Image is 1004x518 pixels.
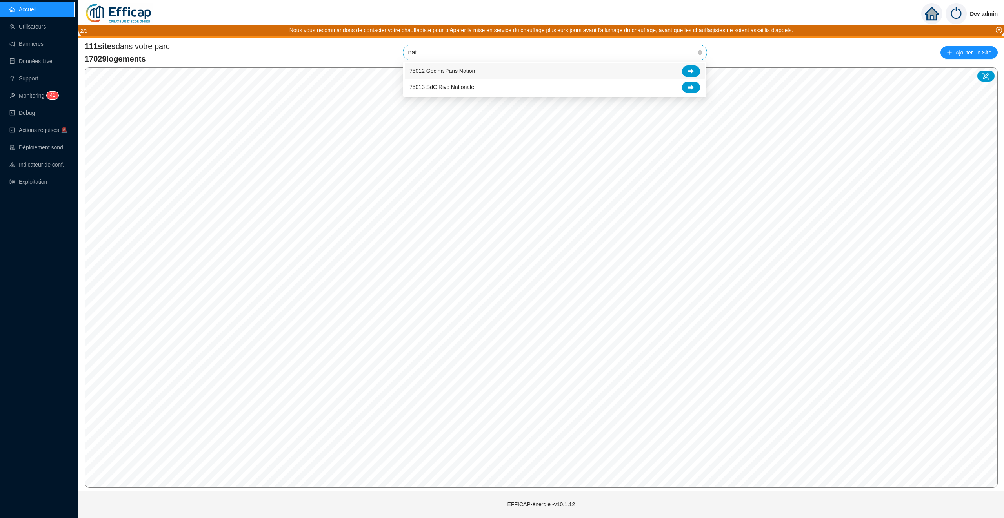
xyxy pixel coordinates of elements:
span: close-circle [996,27,1002,33]
a: homeAccueil [9,6,36,13]
img: power [946,3,967,24]
span: 75012 Gecina Paris Nation [409,67,475,75]
canvas: Map [85,68,997,487]
a: codeDebug [9,110,35,116]
span: EFFICAP-énergie - v10.1.12 [507,501,575,507]
span: Dev admin [970,1,998,26]
i: 2 / 3 [80,28,87,34]
div: 75013 SdC Rivp Nationale [405,79,705,95]
a: notificationBannières [9,41,44,47]
span: Ajouter un Site [955,47,991,58]
div: 75012 Gecina Paris Nation [405,63,705,79]
span: 111 sites [85,42,116,51]
span: 17029 logements [85,53,170,64]
a: databaseDonnées Live [9,58,53,64]
sup: 41 [47,92,58,99]
span: home [925,7,939,21]
span: 75013 SdC Rivp Nationale [409,83,474,91]
span: dans votre parc [85,41,170,52]
a: teamUtilisateurs [9,24,46,30]
span: check-square [9,127,15,133]
span: plus [947,50,952,55]
a: slidersExploitation [9,179,47,185]
button: Ajouter un Site [940,46,998,59]
a: monitorMonitoring41 [9,92,56,99]
a: heat-mapIndicateur de confort [9,161,69,168]
span: Actions requises 🚨 [19,127,67,133]
span: close-circle [698,50,702,55]
a: questionSupport [9,75,38,82]
a: clusterDéploiement sondes [9,144,69,150]
span: 1 [53,92,55,98]
div: Nous vous recommandons de contacter votre chauffagiste pour préparer la mise en service du chauff... [289,26,793,34]
span: 4 [50,92,53,98]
